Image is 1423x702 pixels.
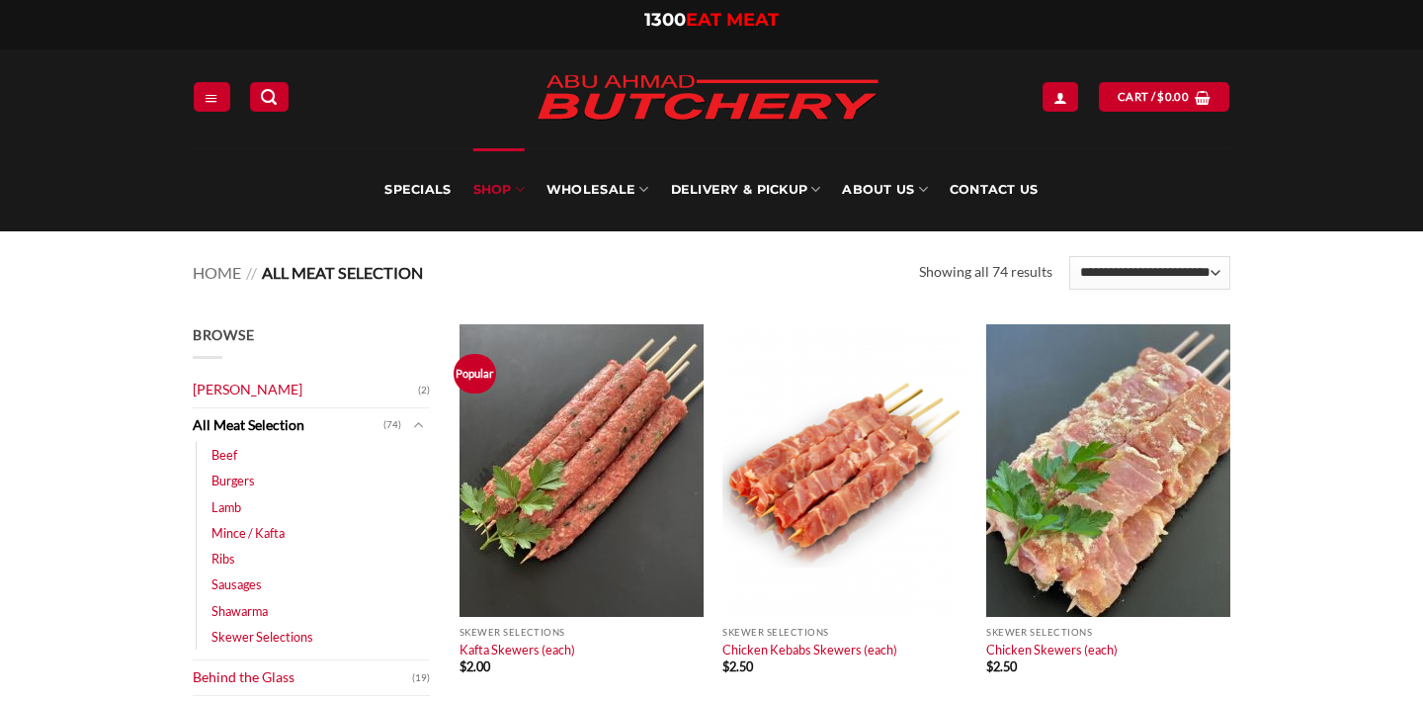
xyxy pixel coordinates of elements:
span: // [246,263,257,282]
span: $ [460,658,466,674]
a: Menu [194,82,229,111]
img: Chicken Skewers [986,324,1230,617]
span: $ [1157,88,1164,106]
a: Sausages [211,571,262,597]
span: Browse [193,326,254,343]
a: Contact Us [950,148,1039,231]
bdi: 0.00 [1157,90,1189,103]
a: Delivery & Pickup [671,148,821,231]
a: Mince / Kafta [211,520,285,546]
select: Shop order [1069,256,1230,290]
a: Behind the Glass [193,660,412,695]
span: 1300 [644,9,686,31]
p: Showing all 74 results [919,261,1052,284]
a: Kafta Skewers (each) [460,642,575,658]
a: View cart [1099,82,1229,111]
a: SHOP [473,148,525,231]
span: (74) [383,410,401,440]
a: Shawarma [211,598,268,624]
a: Login [1043,82,1078,111]
a: [PERSON_NAME] [193,373,418,407]
a: Home [193,263,241,282]
span: EAT MEAT [686,9,779,31]
span: All Meat Selection [262,263,423,282]
p: Skewer Selections [986,627,1230,638]
bdi: 2.00 [460,658,490,674]
bdi: 2.50 [986,658,1017,674]
a: Chicken Skewers (each) [986,642,1118,658]
a: Skewer Selections [211,624,313,650]
p: Skewer Selections [460,627,704,638]
span: Cart / [1118,88,1189,106]
img: Abu Ahmad Butchery [520,61,895,136]
a: All Meat Selection [193,408,383,443]
a: Specials [384,148,451,231]
span: (19) [412,663,430,693]
a: Ribs [211,546,235,571]
a: 1300EAT MEAT [644,9,779,31]
span: (2) [418,376,430,405]
a: Wholesale [546,148,649,231]
button: Toggle [406,414,430,436]
img: Chicken Kebabs Skewers [722,324,966,617]
a: Beef [211,442,237,468]
span: $ [722,658,729,674]
p: Skewer Selections [722,627,966,638]
a: Search [250,82,288,111]
a: Chicken Kebabs Skewers (each) [722,642,897,658]
img: Kafta Skewers [460,324,704,617]
a: Burgers [211,468,255,493]
span: $ [986,658,993,674]
a: About Us [842,148,927,231]
a: Lamb [211,494,241,520]
bdi: 2.50 [722,658,753,674]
